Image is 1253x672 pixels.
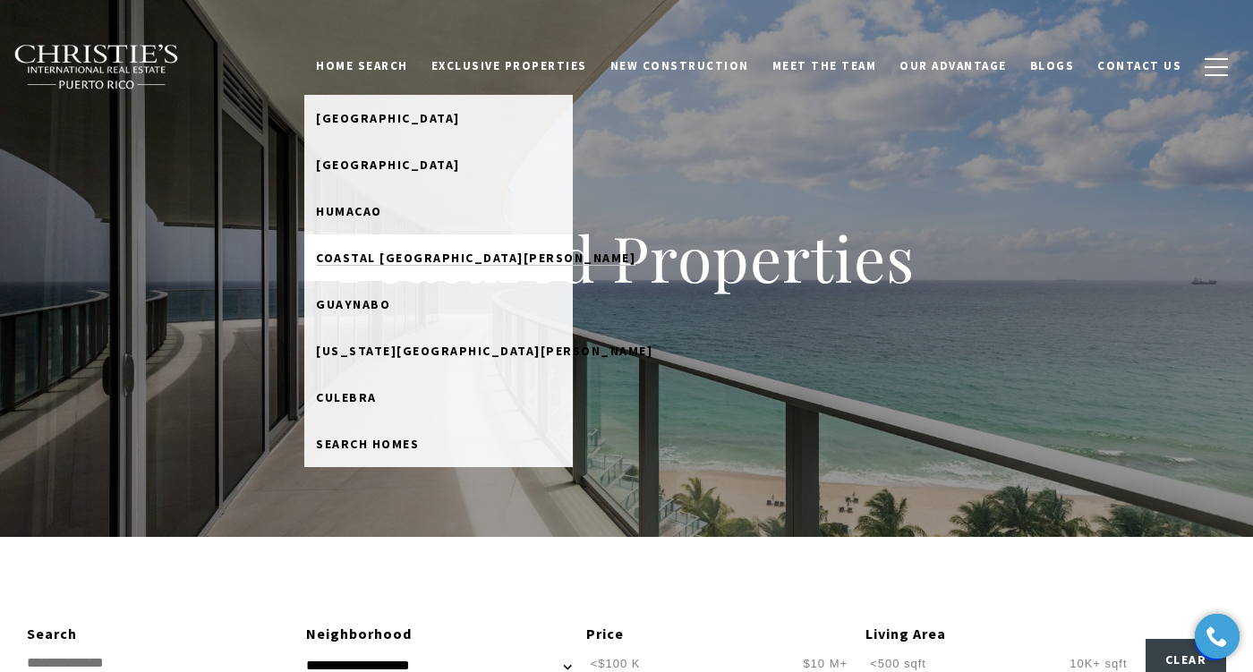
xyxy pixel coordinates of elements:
[27,623,293,646] div: Search
[304,188,573,234] a: Humacao
[316,110,460,126] span: [GEOGRAPHIC_DATA]
[316,157,460,173] span: [GEOGRAPHIC_DATA]
[431,58,587,73] span: Exclusive Properties
[1097,58,1181,73] span: Contact Us
[599,49,761,83] a: New Construction
[304,327,573,374] a: [US_STATE][GEOGRAPHIC_DATA][PERSON_NAME]
[304,374,573,421] a: Culebra
[316,250,635,266] span: Coastal [GEOGRAPHIC_DATA][PERSON_NAME]
[316,296,390,312] span: Guaynabo
[304,141,573,188] a: [GEOGRAPHIC_DATA]
[1019,49,1087,83] a: Blogs
[304,234,573,281] a: Coastal [GEOGRAPHIC_DATA][PERSON_NAME]
[316,203,382,219] span: Humacao
[610,58,749,73] span: New Construction
[1065,655,1131,672] span: 10K+ sqft
[316,436,419,452] span: Search Homes
[304,49,420,83] a: Home Search
[888,49,1019,83] a: Our Advantage
[306,623,572,646] div: Neighborhood
[1030,58,1075,73] span: Blogs
[316,389,377,405] span: Culebra
[865,655,931,672] span: <500 sqft
[798,655,852,672] span: $10 M+
[899,58,1007,73] span: Our Advantage
[1193,41,1240,93] button: button
[13,44,180,90] img: Christie's International Real Estate black text logo
[586,655,645,672] span: <$100 K
[586,623,852,646] div: Price
[865,623,1131,646] div: Living Area
[224,218,1029,297] h1: Featured Properties
[304,281,573,327] a: Guaynabo
[304,95,573,141] a: [GEOGRAPHIC_DATA]
[316,343,652,359] span: [US_STATE][GEOGRAPHIC_DATA][PERSON_NAME]
[304,421,573,467] a: Search Homes
[420,49,599,83] a: Exclusive Properties
[761,49,889,83] a: Meet the Team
